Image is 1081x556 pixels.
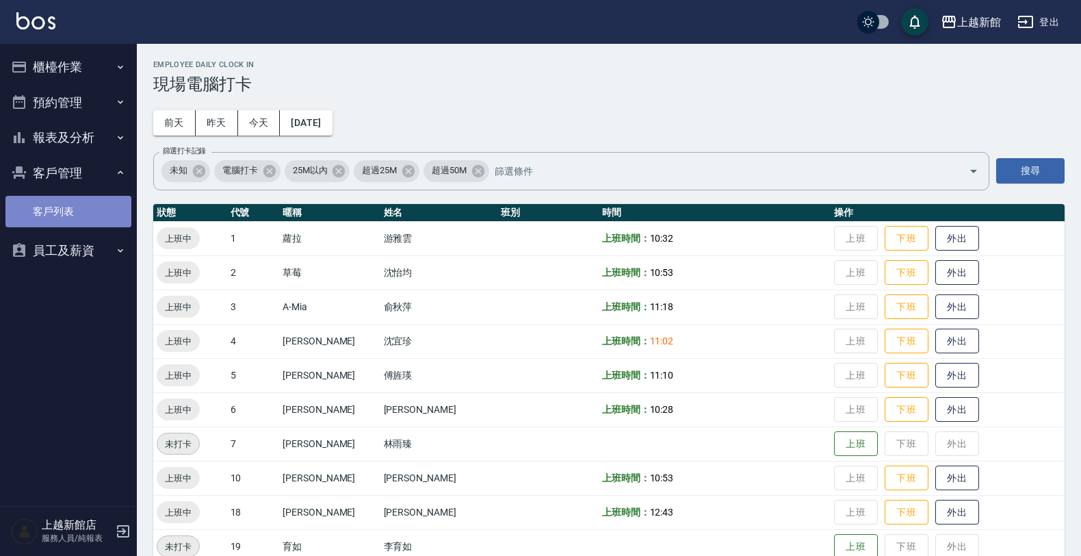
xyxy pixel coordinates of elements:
[935,260,979,286] button: 外出
[935,329,979,354] button: 外出
[380,324,498,358] td: 沈宜珍
[279,324,380,358] td: [PERSON_NAME]
[935,397,979,422] button: 外出
[497,204,599,222] th: 班別
[279,392,380,427] td: [PERSON_NAME]
[157,471,200,485] span: 上班中
[157,505,200,520] span: 上班中
[963,160,985,182] button: Open
[935,226,979,251] button: 外出
[885,329,928,354] button: 下班
[380,392,498,427] td: [PERSON_NAME]
[5,85,131,121] button: 預約管理
[602,233,650,244] b: 上班時間：
[16,12,55,29] img: Logo
[424,164,475,177] span: 超過50M
[42,532,112,544] p: 服務人員/純報表
[602,472,650,483] b: 上班時間：
[157,403,200,417] span: 上班中
[279,255,380,290] td: 草莓
[650,267,674,278] span: 10:53
[285,160,350,182] div: 25M以內
[227,324,280,358] td: 4
[602,370,650,381] b: 上班時間：
[161,160,210,182] div: 未知
[227,392,280,427] td: 6
[602,301,650,312] b: 上班時間：
[935,8,1006,36] button: 上越新館
[885,500,928,525] button: 下班
[885,466,928,491] button: 下班
[650,233,674,244] span: 10:32
[935,500,979,525] button: 外出
[279,495,380,529] td: [PERSON_NAME]
[279,427,380,461] td: [PERSON_NAME]
[227,221,280,255] td: 1
[157,266,200,280] span: 上班中
[380,255,498,290] td: 沈怡均
[650,507,674,518] span: 12:43
[885,294,928,320] button: 下班
[650,301,674,312] span: 11:18
[157,334,200,349] span: 上班中
[163,146,206,156] label: 篩選打卡記錄
[935,466,979,491] button: 外出
[279,358,380,392] td: [PERSON_NAME]
[5,196,131,227] a: 客戶列表
[380,290,498,324] td: 俞秋萍
[957,14,1001,31] div: 上越新館
[650,404,674,415] span: 10:28
[157,368,200,383] span: 上班中
[885,397,928,422] button: 下班
[227,461,280,495] td: 10
[996,158,1065,184] button: 搜尋
[157,437,199,451] span: 未打卡
[227,358,280,392] td: 5
[157,300,200,314] span: 上班中
[42,518,112,532] h5: 上越新館店
[227,290,280,324] td: 3
[153,60,1065,69] h2: Employee Daily Clock In
[227,495,280,529] td: 18
[5,120,131,155] button: 報表及分析
[424,160,489,182] div: 超過50M
[11,518,38,545] img: Person
[227,255,280,290] td: 2
[153,204,227,222] th: 狀態
[380,221,498,255] td: 游雅雲
[834,431,878,457] button: 上班
[5,233,131,268] button: 員工及薪資
[157,540,199,554] span: 未打卡
[831,204,1065,222] th: 操作
[157,231,200,246] span: 上班中
[491,159,945,183] input: 篩選條件
[380,427,498,461] td: 林雨臻
[5,155,131,191] button: 客戶管理
[280,110,332,136] button: [DATE]
[935,363,979,388] button: 外出
[380,204,498,222] th: 姓名
[227,204,280,222] th: 代號
[935,294,979,320] button: 外出
[238,110,281,136] button: 今天
[285,164,336,177] span: 25M以內
[380,358,498,392] td: 傅旌瑛
[279,204,380,222] th: 暱稱
[279,461,380,495] td: [PERSON_NAME]
[602,507,650,518] b: 上班時間：
[196,110,238,136] button: 昨天
[602,267,650,278] b: 上班時間：
[214,164,266,177] span: 電腦打卡
[354,160,419,182] div: 超過25M
[901,8,928,36] button: save
[1012,10,1065,35] button: 登出
[380,461,498,495] td: [PERSON_NAME]
[885,226,928,251] button: 下班
[650,472,674,483] span: 10:53
[5,49,131,85] button: 櫃檯作業
[885,260,928,286] button: 下班
[214,160,281,182] div: 電腦打卡
[602,404,650,415] b: 上班時間：
[153,75,1065,94] h3: 現場電腦打卡
[599,204,831,222] th: 時間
